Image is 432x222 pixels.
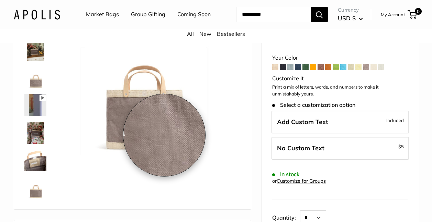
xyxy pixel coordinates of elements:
span: Currency [338,5,363,15]
input: Search... [236,7,311,22]
img: Petite Market Bag in Deep Taupe [24,67,46,89]
a: Petite Market Bag in Deep Taupe [23,65,48,90]
span: Included [386,116,404,124]
a: Petite Market Bag in Deep Taupe [23,93,48,118]
a: My Account [381,10,405,19]
a: Market Bags [86,9,119,20]
img: Petite Market Bag in Deep Taupe [24,94,46,116]
button: Search [311,7,328,22]
span: Select a customization option [272,102,355,108]
a: Petite Market Bag in Deep Taupe [23,175,48,200]
a: Bestsellers [217,30,245,37]
span: No Custom Text [277,144,324,152]
img: Apolis [14,9,60,19]
p: Print a mix of letters, words, and numbers to make it unmistakably yours. [272,84,408,97]
span: In stock [272,171,299,178]
a: 0 [408,10,417,19]
img: Petite Market Bag in Deep Taupe [24,122,46,144]
label: Add Custom Text [272,111,409,133]
div: Customize It [272,73,408,84]
a: All [187,30,194,37]
a: Petite Market Bag in Deep Taupe [23,120,48,145]
div: or [272,176,326,186]
img: Petite Market Bag in Deep Taupe [24,39,46,61]
span: Add Custom Text [277,118,328,126]
span: $5 [398,144,404,149]
button: USD $ [338,13,363,24]
img: Petite Market Bag in Deep Taupe [24,149,46,171]
span: USD $ [338,14,356,22]
a: Group Gifting [131,9,165,20]
a: Customize for Groups [277,178,326,184]
a: Petite Market Bag in Deep Taupe [23,38,48,62]
a: Coming Soon [177,9,211,20]
span: 0 [415,8,422,15]
img: Petite Market Bag in Deep Taupe [24,177,46,199]
a: Petite Market Bag in Deep Taupe [23,148,48,173]
a: New [199,30,211,37]
label: Leave Blank [272,137,409,160]
span: - [396,142,404,151]
img: Petite Market Bag in Deep Taupe [69,11,213,155]
div: Your Color [272,53,408,63]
